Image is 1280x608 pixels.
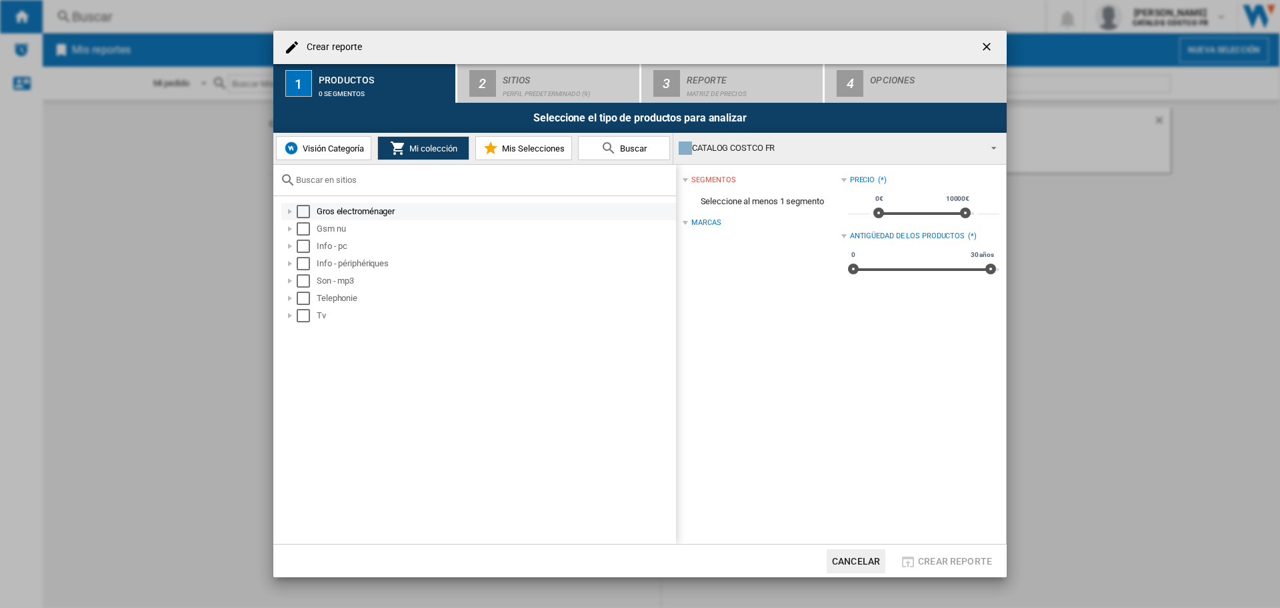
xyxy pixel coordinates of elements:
div: 2 [469,70,496,97]
div: 0 segmentos [319,83,450,97]
span: 0 [849,250,857,260]
div: Sitios [503,69,634,83]
button: getI18NText('BUTTONS.CLOSE_DIALOG') [975,34,1001,61]
span: 0€ [873,194,885,204]
span: Mis Selecciones [499,143,565,154]
span: 10000€ [944,194,971,204]
div: Telephonie [317,292,674,305]
md-checkbox: Select [297,292,317,305]
div: Opciones [870,69,1001,83]
span: Seleccione al menos 1 segmento [683,189,841,214]
img: wiser-icon-blue.png [283,140,299,156]
button: Mis Selecciones [475,136,572,160]
md-checkbox: Select [297,205,317,218]
div: 1 [285,70,312,97]
button: Crear reporte [896,549,996,573]
div: Marcas [691,218,721,228]
div: Matriz de precios [687,83,818,97]
div: Son - mp3 [317,274,674,288]
md-checkbox: Select [297,309,317,322]
div: 3 [653,70,680,97]
div: Reporte [687,69,818,83]
div: Productos [319,69,450,83]
div: Info - pc [317,240,674,253]
span: 30 años [969,250,996,260]
button: Mi colección [377,136,469,160]
span: Buscar [617,143,647,154]
span: Mi colección [406,143,457,154]
div: Precio [850,175,875,186]
div: segmentos [691,175,735,186]
button: 2 Sitios Perfil predeterminado (9) [457,64,641,103]
md-checkbox: Select [297,240,317,253]
button: Buscar [578,136,670,160]
h4: Crear reporte [300,41,362,54]
div: Perfil predeterminado (9) [503,83,634,97]
span: Visión Categoría [299,143,364,154]
div: Tv [317,309,674,322]
div: CATALOG COSTCO FR [679,139,979,158]
button: Cancelar [827,549,885,573]
md-checkbox: Select [297,222,317,236]
md-checkbox: Select [297,257,317,270]
md-checkbox: Select [297,274,317,288]
button: 3 Reporte Matriz de precios [641,64,825,103]
div: Info - périphériques [317,257,674,270]
ng-md-icon: getI18NText('BUTTONS.CLOSE_DIALOG') [980,40,996,56]
div: Gsm nu [317,222,674,236]
button: 1 Productos 0 segmentos [273,64,457,103]
div: 4 [837,70,863,97]
div: Gros electroménager [317,205,674,218]
div: Antigüedad de los productos [850,231,965,242]
button: Visión Categoría [276,136,371,160]
input: Buscar en sitios [296,175,669,185]
span: Crear reporte [918,556,992,567]
button: 4 Opciones [825,64,1007,103]
div: Seleccione el tipo de productos para analizar [273,103,1007,133]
